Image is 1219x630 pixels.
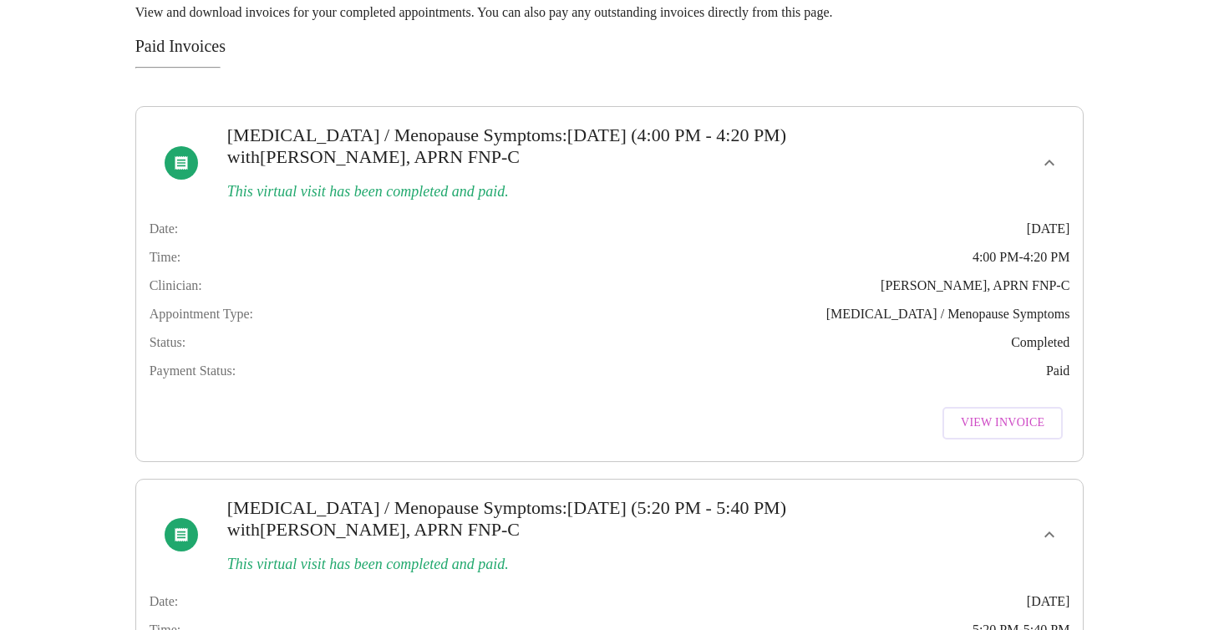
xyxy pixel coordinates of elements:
span: Paid [1046,363,1069,379]
h3: Paid Invoices [135,37,1084,56]
h3: : [DATE] (5:20 PM - 5:40 PM) [227,497,901,541]
span: [MEDICAL_DATA] / Menopause Symptoms [227,124,562,145]
span: [PERSON_NAME], APRN FNP-C [881,278,1069,293]
button: View Invoice [942,407,1063,439]
span: with [PERSON_NAME], APRN FNP-C [227,519,520,540]
span: Date: [150,221,179,236]
button: show more [1029,143,1069,183]
span: Time: [150,250,181,265]
span: Payment Status: [150,363,236,379]
span: [MEDICAL_DATA] / Menopause Symptoms [227,497,562,518]
span: [DATE] [1027,221,1070,236]
span: Appointment Type: [150,307,253,322]
h3: This virtual visit has been completed and paid. [227,556,901,573]
span: [MEDICAL_DATA] / Menopause Symptoms [826,307,1070,322]
span: Status: [150,335,186,350]
span: View Invoice [961,413,1044,434]
span: [DATE] [1027,594,1070,609]
span: with [PERSON_NAME], APRN FNP-C [227,146,520,167]
h3: This virtual visit has been completed and paid. [227,183,901,201]
h3: : [DATE] (4:00 PM - 4:20 PM) [227,124,901,168]
span: Date: [150,594,179,609]
button: show more [1029,515,1069,555]
span: Clinician: [150,278,202,293]
p: View and download invoices for your completed appointments. You can also pay any outstanding invo... [135,5,1084,20]
span: Completed [1011,335,1069,350]
span: 4:00 PM - 4:20 PM [973,250,1069,265]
